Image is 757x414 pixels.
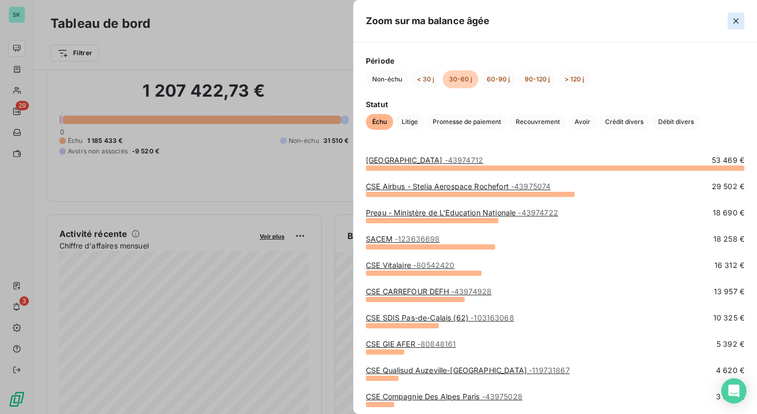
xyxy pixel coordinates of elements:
[713,313,744,323] span: 10 325 €
[716,391,744,402] span: 3 984 €
[366,287,492,296] a: CSE CARREFOUR DEFH
[411,70,441,88] button: < 30 j
[366,70,408,88] button: Non-échu
[366,313,514,322] a: CSE SDIS Pas-de-Calais (62)
[713,234,744,244] span: 18 258 €
[366,392,523,401] a: CSE Compagnie Des Alpes Paris
[558,70,590,88] button: > 120 j
[529,366,570,375] span: - 119731867
[568,114,597,130] button: Avoir
[714,260,744,271] span: 16 312 €
[721,378,746,403] div: Open Intercom Messenger
[366,234,439,243] a: SACEM
[652,114,700,130] button: Débit divers
[509,114,566,130] button: Recouvrement
[366,261,454,270] a: CSE Vitalaire
[366,366,570,375] a: CSE Qualisud Auzeville-[GEOGRAPHIC_DATA]
[443,70,478,88] button: 30-60 j
[511,182,550,191] span: - 43975074
[366,99,744,110] span: Statut
[518,208,558,217] span: - 43974722
[712,181,744,192] span: 29 502 €
[482,392,523,401] span: - 43975028
[451,287,492,296] span: - 43974928
[366,14,490,28] h5: Zoom sur ma balance âgée
[599,114,650,130] button: Crédit divers
[366,55,744,66] span: Période
[366,339,456,348] a: CSE GIE AFER
[366,182,550,191] a: CSE Airbus - Stelia Aerospace Rochefort
[712,155,744,165] span: 53 469 €
[413,261,454,270] span: - 80542420
[445,156,483,164] span: - 43974712
[395,114,424,130] button: Litige
[395,234,440,243] span: - 123636698
[366,114,393,130] button: Échu
[366,156,483,164] a: [GEOGRAPHIC_DATA]
[366,208,558,217] a: Preau - Ministère de L'Education Nationale
[518,70,556,88] button: 90-120 j
[716,365,744,376] span: 4 620 €
[713,208,744,218] span: 18 690 €
[480,70,516,88] button: 60-90 j
[417,339,456,348] span: - 80848161
[714,286,744,297] span: 13 957 €
[470,313,514,322] span: - 103163068
[717,339,744,349] span: 5 392 €
[426,114,507,130] button: Promesse de paiement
